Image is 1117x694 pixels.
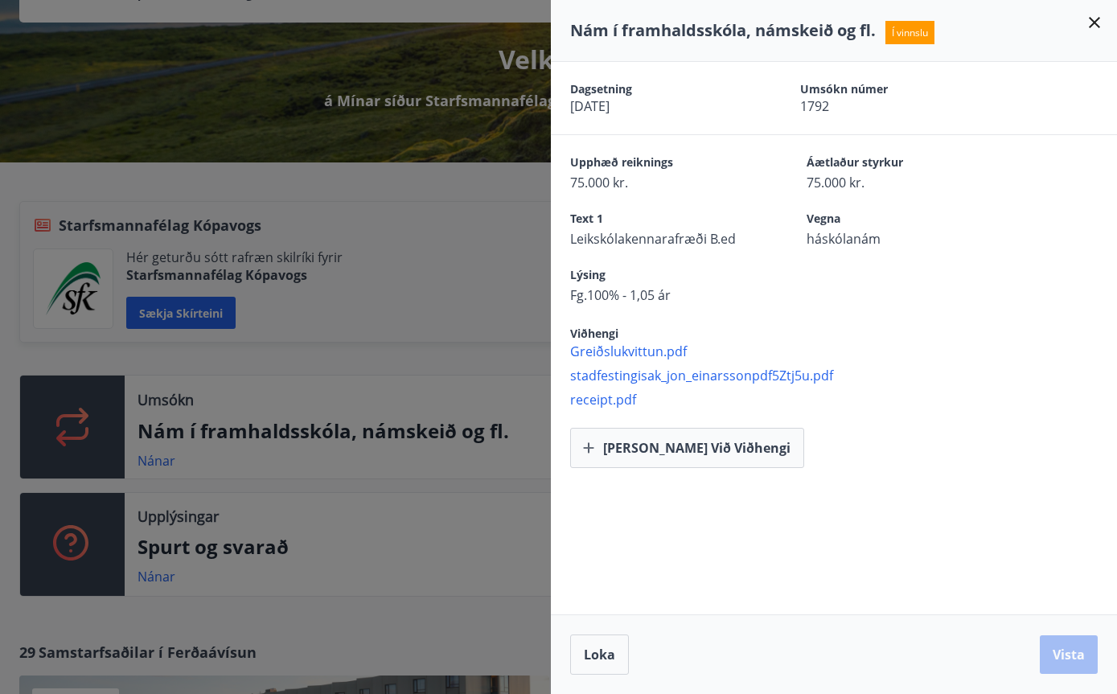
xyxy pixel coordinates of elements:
[570,391,1117,409] span: receipt.pdf
[584,646,615,663] span: Loka
[570,174,750,191] span: 75.000 kr.
[570,367,1117,384] span: stadfestingisak_jon_einarssonpdf5Ztj5u.pdf
[807,211,987,230] span: Vegna
[570,286,750,304] span: Fg.100% - 1,05 ár
[570,154,750,174] span: Upphæð reiknings
[570,326,618,341] span: Viðhengi
[570,81,744,97] span: Dagsetning
[570,19,876,41] span: Nám í framhaldsskóla, námskeið og fl.
[570,211,750,230] span: Text 1
[807,174,987,191] span: 75.000 kr.
[570,267,750,286] span: Lýsing
[570,343,1117,360] span: Greiðslukvittun.pdf
[800,97,974,115] span: 1792
[570,428,804,468] button: [PERSON_NAME] við viðhengi
[807,154,987,174] span: Áætlaður styrkur
[570,230,750,248] span: Leikskólakennarafræði B.ed
[570,634,629,675] button: Loka
[800,81,974,97] span: Umsókn númer
[807,230,987,248] span: háskólanám
[570,97,744,115] span: [DATE]
[885,21,934,44] span: Í vinnslu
